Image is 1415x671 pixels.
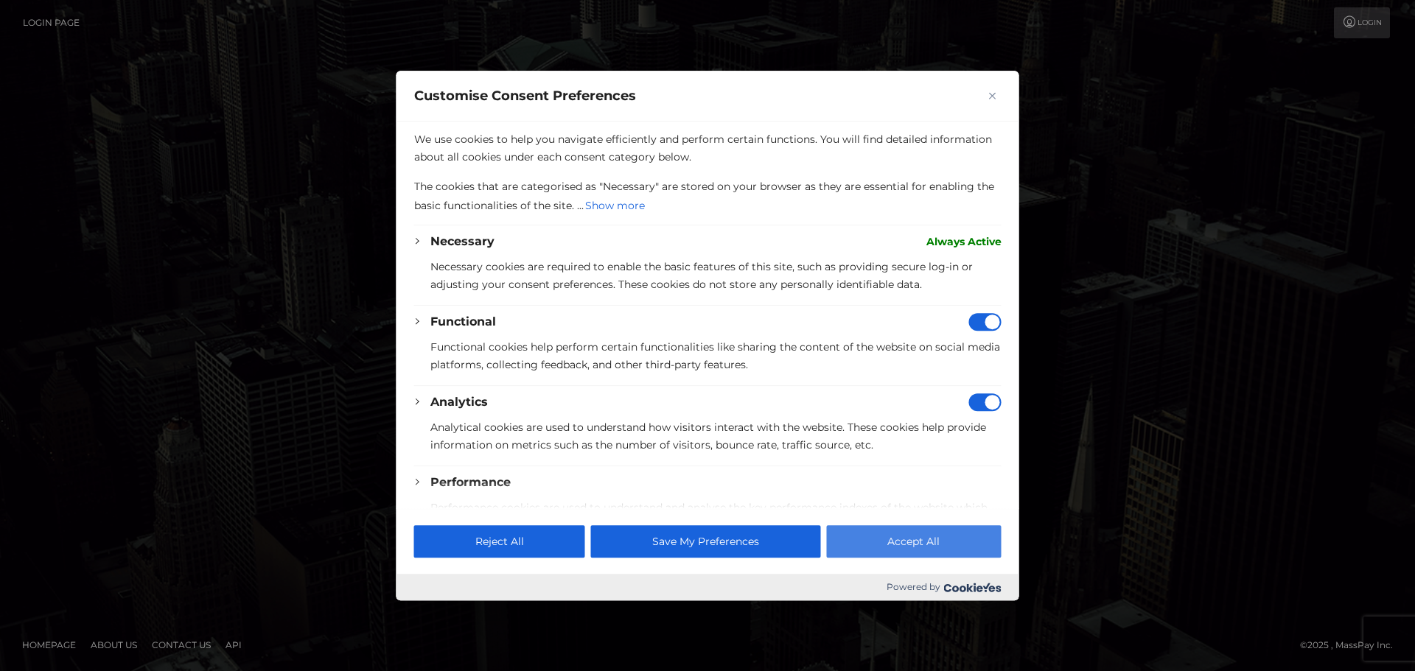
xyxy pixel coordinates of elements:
[944,583,1002,592] img: Cookieyes logo
[969,313,1002,331] input: Disable Functional
[430,258,1002,293] p: Necessary cookies are required to enable the basic features of this site, such as providing secur...
[414,130,1002,166] p: We use cookies to help you navigate efficiently and perform certain functions. You will find deta...
[584,195,646,216] button: Show more
[926,233,1002,250] span: Always Active
[430,418,1002,454] p: Analytical cookies are used to understand how visitors interact with the website. These cookies h...
[396,574,1019,600] div: Powered by
[430,393,488,411] button: Analytics
[414,87,636,105] span: Customise Consent Preferences
[430,474,511,491] button: Performance
[430,313,496,331] button: Functional
[396,71,1019,601] div: Customise Consent Preferences
[969,393,1002,411] input: Disable Analytics
[430,338,1002,373] p: Functional cookies help perform certain functionalities like sharing the content of the website o...
[989,92,996,99] img: Close
[591,525,820,558] button: Save My Preferences
[414,178,1002,216] p: The cookies that are categorised as "Necessary" are stored on your browser as they are essential ...
[414,525,585,558] button: Reject All
[984,87,1002,105] button: Close
[430,233,495,250] button: Necessary
[826,525,1001,558] button: Accept All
